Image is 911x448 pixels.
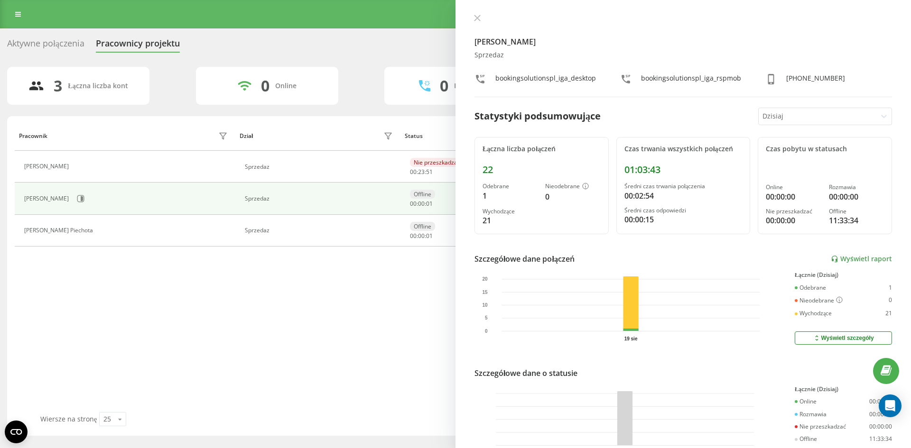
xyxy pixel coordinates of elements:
div: Status [405,133,423,139]
div: 0 [440,77,448,95]
span: 00 [418,232,425,240]
div: 11:33:34 [829,215,884,226]
div: Sprzedaz [245,164,395,170]
div: 21 [885,310,892,317]
div: Rozmawia [829,184,884,191]
div: 22 [483,164,601,175]
div: Wyświetl szczegóły [813,334,874,342]
div: Rozmawia [795,411,827,418]
div: : : [410,233,433,239]
div: 00:00:00 [869,423,892,430]
span: 00 [410,200,417,208]
span: 00 [418,200,425,208]
div: 00:00:00 [829,191,884,202]
div: 00:00:00 [766,191,821,202]
div: Nie przeszkadzać [766,208,821,215]
text: 19 sie [624,336,638,341]
div: Szczegółowe dane o statusie [474,367,577,379]
div: [PERSON_NAME] Piechota [24,227,95,234]
div: 21 [483,215,538,226]
button: Open CMP widget [5,421,28,443]
text: 5 [485,315,488,320]
div: Online [795,398,817,405]
h4: [PERSON_NAME] [474,36,892,47]
div: bookingsolutionspl_iga_rspmob [641,73,741,87]
div: Online [275,82,297,90]
div: Sprzedaz [245,227,395,234]
div: 11:33:34 [869,436,892,442]
div: [PERSON_NAME] [24,163,71,170]
div: Wychodzące [483,208,538,215]
span: 00 [410,168,417,176]
div: Łączna liczba kont [68,82,128,90]
div: : : [410,169,433,175]
div: Aktywne połączenia [7,38,84,53]
div: Łącznie (Dzisiaj) [795,386,892,393]
div: Dział [240,133,253,139]
div: Offline [410,222,435,231]
div: Nieodebrane [795,297,843,304]
div: 0 [545,191,600,202]
div: Średni czas trwania połączenia [624,183,743,190]
div: 3 [54,77,62,95]
div: Offline [410,190,435,199]
div: Offline [829,208,884,215]
div: 25 [103,414,111,424]
div: 1 [889,284,892,291]
div: Wychodzące [795,310,832,317]
div: Szczegółowe dane połączeń [474,253,575,265]
text: 20 [482,276,488,282]
div: bookingsolutionspl_iga_desktop [495,73,596,87]
div: [PHONE_NUMBER] [786,73,845,87]
div: 00:00:00 [869,398,892,405]
text: 10 [482,302,488,308]
text: 15 [482,290,488,295]
div: Nie przeszkadzać [795,423,846,430]
div: 00:00:00 [869,411,892,418]
div: 0 [261,77,270,95]
div: Nie przeszkadzać [410,158,464,167]
div: Czas trwania wszystkich połączeń [624,145,743,153]
div: Nieodebrane [545,183,600,191]
div: 00:00:15 [624,214,743,225]
div: : : [410,201,433,207]
div: Odebrane [483,183,538,190]
div: Rozmawiają [454,82,492,90]
span: 00 [410,232,417,240]
div: Sprzedaz [245,195,395,202]
span: 01 [426,200,433,208]
div: Czas pobytu w statusach [766,145,884,153]
div: 01:03:43 [624,164,743,175]
a: Wyświetl raport [831,255,892,263]
div: Online [766,184,821,191]
div: 00:02:54 [624,190,743,201]
div: 0 [889,297,892,304]
div: Open Intercom Messenger [879,394,902,417]
div: 1 [483,190,538,201]
div: Łączna liczba połączeń [483,145,601,153]
div: Pracownik [19,133,47,139]
div: Odebrane [795,284,826,291]
div: Sprzedaz [474,51,892,59]
span: 01 [426,232,433,240]
div: [PERSON_NAME] [24,195,71,202]
div: Pracownicy projektu [96,38,180,53]
button: Wyświetl szczegóły [795,331,892,345]
span: 51 [426,168,433,176]
div: Statystyki podsumowujące [474,109,601,123]
text: 0 [485,329,488,334]
div: Offline [795,436,817,442]
span: 23 [418,168,425,176]
div: Łącznie (Dzisiaj) [795,272,892,278]
span: Wiersze na stronę [40,414,97,423]
div: Średni czas odpowiedzi [624,207,743,214]
div: 00:00:00 [766,215,821,226]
